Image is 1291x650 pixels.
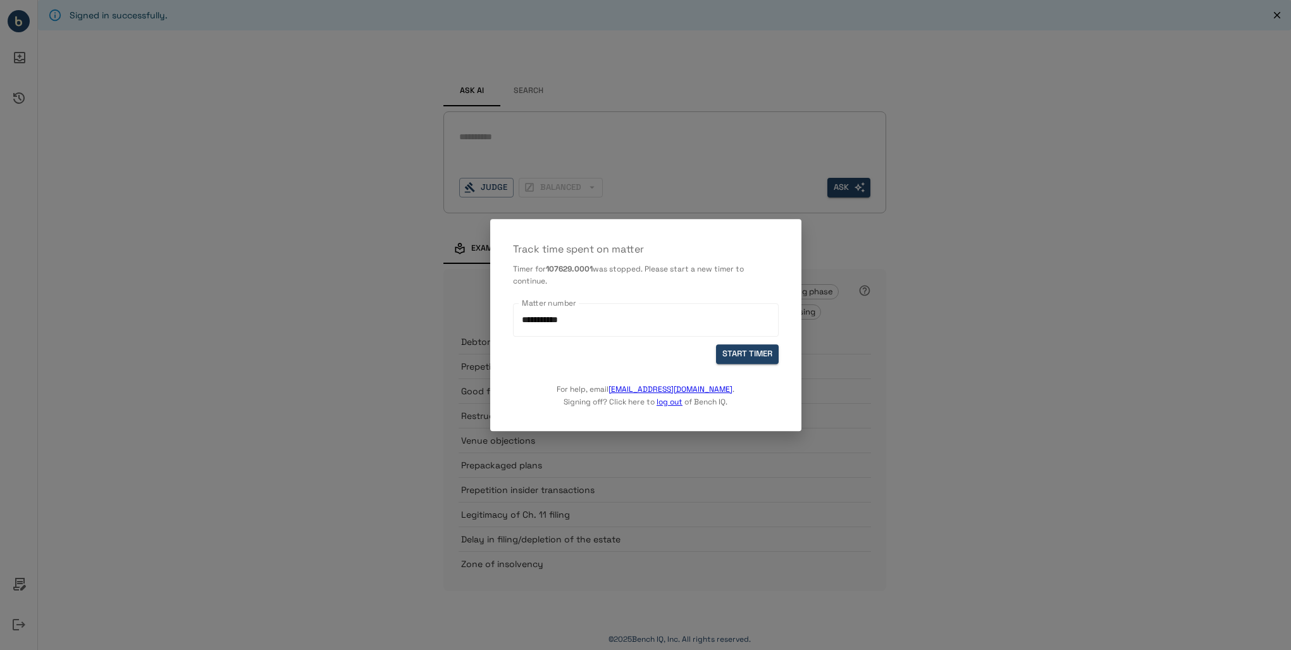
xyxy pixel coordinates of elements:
[657,397,683,407] a: log out
[557,364,734,408] p: For help, email . Signing off? Click here to of Bench IQ.
[513,264,546,274] span: Timer for
[546,264,593,274] b: 107629.0001
[513,264,744,287] span: was stopped. Please start a new timer to continue.
[716,345,779,365] button: START TIMER
[608,384,732,394] a: [EMAIL_ADDRESS][DOMAIN_NAME]
[513,242,779,257] p: Track time spent on matter
[522,297,576,308] label: Matter number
